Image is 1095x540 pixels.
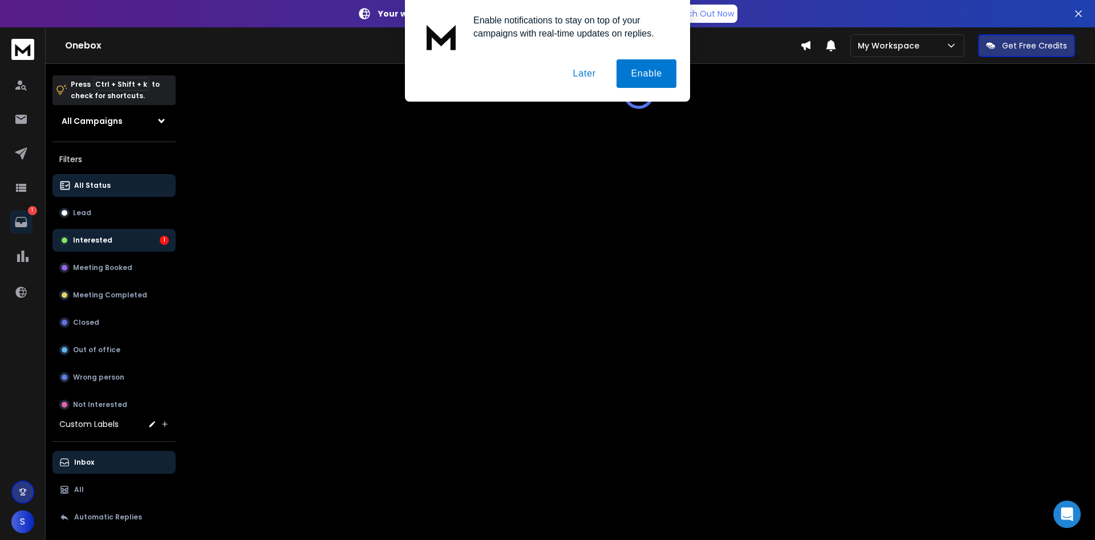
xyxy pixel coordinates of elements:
[74,458,94,467] p: Inbox
[74,485,84,494] p: All
[73,236,112,245] p: Interested
[52,202,176,224] button: Lead
[73,208,91,217] p: Lead
[1053,501,1081,528] div: Open Intercom Messenger
[62,115,123,127] h1: All Campaigns
[52,506,176,529] button: Automatic Replies
[160,236,169,245] div: 1
[73,318,99,327] p: Closed
[52,451,176,474] button: Inbox
[74,181,111,190] p: All Status
[52,229,176,252] button: Interested1
[74,513,142,522] p: Automatic Replies
[52,174,176,197] button: All Status
[11,510,34,533] button: S
[73,373,124,382] p: Wrong person
[10,211,33,233] a: 1
[59,418,119,430] h3: Custom Labels
[464,14,676,40] div: Enable notifications to stay on top of your campaigns with real-time updates on replies.
[52,393,176,416] button: Not Interested
[52,151,176,167] h3: Filters
[73,291,147,300] p: Meeting Completed
[617,59,676,88] button: Enable
[52,366,176,389] button: Wrong person
[52,110,176,132] button: All Campaigns
[28,206,37,215] p: 1
[558,59,610,88] button: Later
[419,14,464,59] img: notification icon
[52,338,176,361] button: Out of office
[52,478,176,501] button: All
[73,345,120,354] p: Out of office
[52,311,176,334] button: Closed
[73,400,127,409] p: Not Interested
[52,284,176,307] button: Meeting Completed
[52,256,176,279] button: Meeting Booked
[73,263,132,272] p: Meeting Booked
